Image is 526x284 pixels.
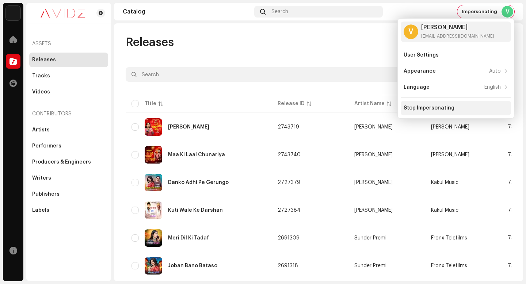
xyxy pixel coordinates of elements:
div: Catalog [123,9,251,15]
img: 4aa4db98-18bd-4ee9-b64c-5e40bc1ab5c0 [145,202,162,219]
span: Kakul Music [431,208,458,213]
div: V [404,24,418,39]
div: Joban Bano Bataso [168,263,217,268]
div: English [484,84,501,90]
div: Videos [32,89,50,95]
re-m-nav-item: Publishers [29,187,108,202]
span: Vandna Shree [354,152,419,157]
img: 0c631eef-60b6-411a-a233-6856366a70de [32,9,94,18]
div: Producers & Engineers [32,159,91,165]
div: Sunder Premi [354,263,386,268]
re-m-nav-item: Language [401,80,511,95]
div: Performers [32,143,61,149]
span: 2743740 [278,152,301,157]
span: Vandna Shreeji [431,124,469,130]
img: f33bf05c-79d6-460b-882c-cb99fc21b958 [145,146,162,164]
re-m-nav-item: Performers [29,139,108,153]
div: Writers [32,175,51,181]
div: Stop Impersonating [404,105,454,111]
re-m-nav-item: Appearance [401,64,511,78]
div: User Settings [404,52,439,58]
div: Sunder Premi [354,235,386,241]
span: Releases [126,35,174,50]
div: V [502,6,513,18]
div: [PERSON_NAME] [354,124,393,130]
re-m-nav-item: Stop Impersonating [401,101,511,115]
div: Releases [32,57,56,63]
re-m-nav-item: Videos [29,85,108,99]
div: Appearance [404,68,436,74]
div: Language [404,84,430,90]
div: Publishers [32,191,60,197]
div: [PERSON_NAME] [354,180,393,185]
div: [PERSON_NAME] [421,24,494,30]
re-a-nav-header: Assets [29,35,108,53]
span: 2727379 [278,180,300,185]
span: 2727384 [278,208,301,213]
re-m-nav-item: Writers [29,171,108,185]
img: c231c1be-93b1-4e2c-8232-58775d389469 [145,257,162,275]
span: Fronx Telefilms [431,235,467,241]
div: Chunariya Laal Laai [168,124,209,130]
span: Impersonating [462,9,497,15]
img: 5d908bf6-b44a-4ede-a41f-0bfa96259079 [145,174,162,191]
span: 2743719 [278,124,299,130]
span: Vandna Shreeji [431,152,469,157]
div: Release ID [278,100,305,107]
span: Sunder Premi [354,263,419,268]
span: Vandna Shree [354,124,419,130]
img: 4a4a6ead-3833-4d83-b822-b1f9c8c45e47 [145,118,162,136]
re-m-nav-item: Producers & Engineers [29,155,108,169]
div: Danko Adhi Pe Gerungo [168,180,229,185]
re-m-nav-item: Releases [29,53,108,67]
span: Kakul Music [431,180,458,185]
div: Kuti Wale Ke Darshan [168,208,223,213]
re-a-nav-header: Contributors [29,105,108,123]
re-m-nav-item: Labels [29,203,108,218]
div: Tracks [32,73,50,79]
div: [PERSON_NAME] [354,208,393,213]
div: Labels [32,207,49,213]
span: Umashankar Joshi [354,208,419,213]
div: [EMAIL_ADDRESS][DOMAIN_NAME] [421,33,494,39]
re-m-nav-item: User Settings [401,48,511,62]
span: Search [271,9,288,15]
re-m-nav-item: Tracks [29,69,108,83]
span: Fronx Telefilms [431,263,467,268]
div: Artist Name [354,100,385,107]
re-m-nav-item: Artists [29,123,108,137]
span: 2691309 [278,235,300,241]
div: Auto [489,68,501,74]
img: 10d72f0b-d06a-424f-aeaa-9c9f537e57b6 [6,6,20,20]
span: Sunder Premi [354,235,419,241]
img: cca46505-fc54-4156-abea-01d568025197 [145,229,162,247]
input: Search [126,67,435,82]
div: [PERSON_NAME] [354,152,393,157]
span: 2691318 [278,263,298,268]
div: Meri Dil Ki Tadaf [168,235,209,241]
span: Hemant Ladla [354,180,419,185]
div: Title [145,100,156,107]
div: Maa Ki Laal Chunariya [168,152,225,157]
div: Artists [32,127,50,133]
